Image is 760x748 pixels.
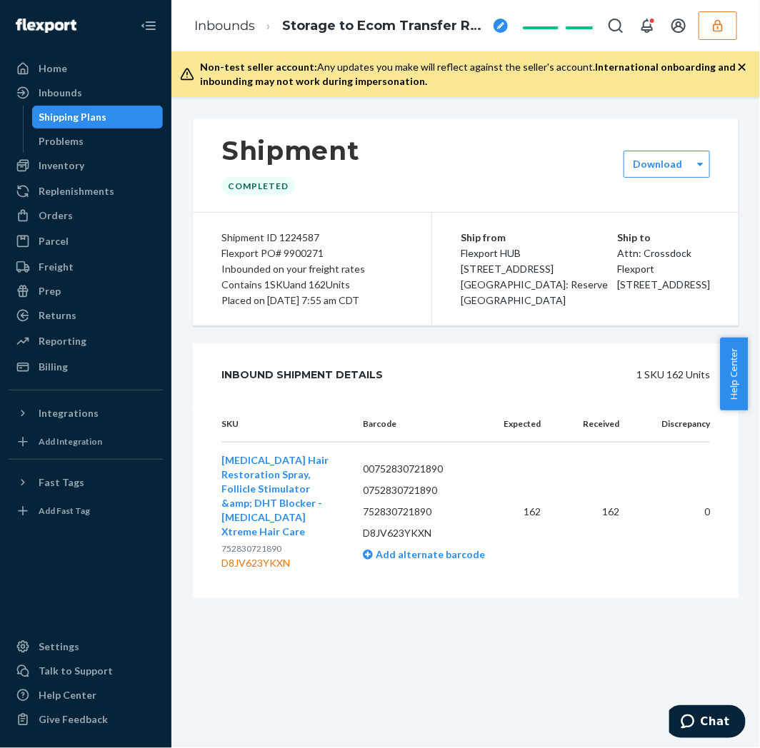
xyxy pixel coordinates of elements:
[134,11,163,40] button: Close Navigation
[39,712,108,727] div: Give Feedback
[363,548,485,560] a: Add alternate barcode
[415,360,710,389] div: 1 SKU 162 Units
[183,5,519,47] ol: breadcrumbs
[461,247,608,306] span: Flexport HUB [STREET_ADDRESS][GEOGRAPHIC_DATA]: Reserve [GEOGRAPHIC_DATA]
[9,256,163,278] a: Freight
[39,334,86,348] div: Reporting
[631,406,710,443] th: Discrepancy
[221,261,403,277] div: Inbounded on your freight rates
[221,246,403,261] div: Flexport PO# 9900271
[221,453,340,539] button: [MEDICAL_DATA] Hair Restoration Spray, Follicle Stimulator &amp; DHT Blocker - [MEDICAL_DATA] Xtr...
[9,304,163,327] a: Returns
[221,406,351,443] th: SKU
[39,640,79,654] div: Settings
[9,635,163,658] a: Settings
[221,136,359,166] h1: Shipment
[9,180,163,203] a: Replenishments
[9,471,163,494] button: Fast Tags
[9,500,163,522] a: Add Fast Tag
[9,402,163,425] button: Integrations
[481,443,553,582] td: 162
[9,659,163,682] button: Talk to Support
[39,475,84,490] div: Fast Tags
[32,106,164,128] a: Shipping Plans
[200,60,737,89] div: Any updates you make will reflect against the seller's account.
[39,688,96,702] div: Help Center
[9,355,163,378] a: Billing
[9,684,163,707] a: Help Center
[194,18,255,34] a: Inbounds
[282,17,488,36] span: Storage to Ecom Transfer RPVRJ2WJ02PHV
[39,86,82,100] div: Inbounds
[39,110,107,124] div: Shipping Plans
[553,406,631,443] th: Received
[669,705,746,741] iframe: Opens a widget where you can chat to one of our agents
[9,430,163,453] a: Add Integration
[39,435,102,448] div: Add Integration
[461,230,617,246] p: Ship from
[373,548,485,560] span: Add alternate barcode
[221,230,403,246] div: Shipment ID 1224587
[221,454,329,537] span: [MEDICAL_DATA] Hair Restoration Spray, Follicle Stimulator &amp; DHT Blocker - [MEDICAL_DATA] Xtr...
[720,338,748,410] button: Help Center
[39,61,67,76] div: Home
[221,556,340,570] div: D8JV623YKXN
[631,443,710,582] td: 0
[39,134,84,148] div: Problems
[363,505,470,519] p: 752830721890
[221,277,403,293] div: Contains 1 SKU and 162 Units
[39,308,76,323] div: Returns
[39,184,114,198] div: Replenishments
[9,280,163,303] a: Prep
[617,261,710,277] p: Flexport
[39,234,69,248] div: Parcel
[617,230,710,246] p: Ship to
[617,246,710,261] p: Attn: Crossdock
[363,526,470,540] p: D8JV623YKXN
[633,11,661,40] button: Open notifications
[39,360,68,374] div: Billing
[221,543,281,554] span: 752830721890
[9,230,163,253] a: Parcel
[601,11,630,40] button: Open Search Box
[9,204,163,227] a: Orders
[9,330,163,353] a: Reporting
[9,154,163,177] a: Inventory
[363,483,470,497] p: 0752830721890
[39,284,61,298] div: Prep
[553,443,631,582] td: 162
[200,61,317,73] span: Non-test seller account:
[9,81,163,104] a: Inbounds
[617,278,710,290] span: [STREET_ADDRESS]
[39,664,113,678] div: Talk to Support
[39,505,90,517] div: Add Fast Tag
[39,158,84,173] div: Inventory
[32,130,164,153] a: Problems
[9,708,163,731] button: Give Feedback
[9,57,163,80] a: Home
[351,406,481,443] th: Barcode
[221,293,403,308] div: Placed on [DATE] 7:55 am CDT
[39,208,73,223] div: Orders
[481,406,553,443] th: Expected
[221,177,295,195] div: Completed
[633,157,682,171] label: Download
[39,260,74,274] div: Freight
[221,360,383,389] div: Inbound Shipment Details
[16,19,76,33] img: Flexport logo
[664,11,693,40] button: Open account menu
[363,462,470,476] p: 00752830721890
[39,406,99,420] div: Integrations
